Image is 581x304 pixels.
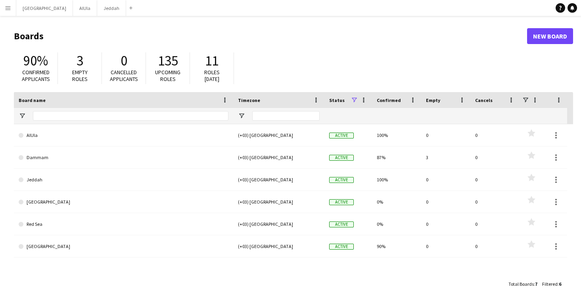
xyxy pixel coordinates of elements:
span: Roles [DATE] [204,69,220,83]
span: 7 [535,281,537,287]
span: 90% [23,52,48,69]
div: 0 [470,169,520,190]
div: 87% [372,146,421,168]
span: Empty roles [72,69,88,83]
div: 90% [372,235,421,257]
div: 0 [470,191,520,213]
span: Active [329,177,354,183]
div: 0% [372,213,421,235]
span: Cancels [475,97,493,103]
span: 0 [121,52,127,69]
span: Timezone [238,97,260,103]
input: Board name Filter Input [33,111,228,121]
div: 0 [470,235,520,257]
span: Filtered [542,281,558,287]
span: Confirmed [377,97,401,103]
button: Open Filter Menu [238,112,245,119]
button: Open Filter Menu [19,112,26,119]
span: Empty [426,97,440,103]
div: (+03) [GEOGRAPHIC_DATA] [233,146,324,168]
span: 11 [205,52,219,69]
div: (+03) [GEOGRAPHIC_DATA] [233,191,324,213]
span: Active [329,244,354,250]
div: : [508,276,537,292]
span: Active [329,199,354,205]
a: AlUla [19,124,228,146]
button: AlUla [73,0,97,16]
span: Active [329,221,354,227]
span: 6 [559,281,561,287]
a: New Board [527,28,573,44]
div: (+03) [GEOGRAPHIC_DATA] [233,213,324,235]
a: [GEOGRAPHIC_DATA] [19,235,228,258]
div: 0 [470,146,520,168]
div: 100% [372,124,421,146]
span: Board name [19,97,46,103]
div: 0 [421,169,470,190]
span: 135 [158,52,178,69]
div: 0 [421,191,470,213]
span: Confirmed applicants [22,69,50,83]
div: (+03) [GEOGRAPHIC_DATA] [233,169,324,190]
div: (+03) [GEOGRAPHIC_DATA] [233,124,324,146]
span: Cancelled applicants [110,69,138,83]
button: Jeddah [97,0,126,16]
span: 3 [77,52,83,69]
div: (+03) [GEOGRAPHIC_DATA] [233,235,324,257]
div: : [542,276,561,292]
span: Active [329,155,354,161]
a: Dammam [19,146,228,169]
span: Upcoming roles [155,69,180,83]
span: Active [329,133,354,139]
div: 0 [470,124,520,146]
div: 0 [421,235,470,257]
div: 0 [470,213,520,235]
div: 100% [372,169,421,190]
a: Jeddah [19,169,228,191]
div: 0 [421,124,470,146]
div: 0% [372,191,421,213]
span: Status [329,97,345,103]
input: Timezone Filter Input [252,111,320,121]
h1: Boards [14,30,527,42]
div: 3 [421,146,470,168]
span: Total Boards [508,281,534,287]
a: [GEOGRAPHIC_DATA] [19,191,228,213]
div: 0 [421,213,470,235]
a: Red Sea [19,213,228,235]
button: [GEOGRAPHIC_DATA] [16,0,73,16]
